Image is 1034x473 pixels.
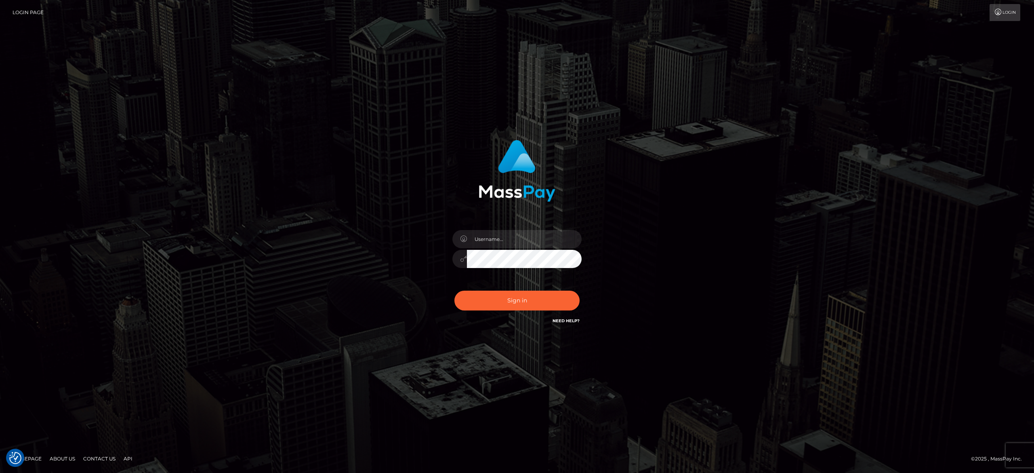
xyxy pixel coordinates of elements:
div: © 2025 , MassPay Inc. [971,454,1028,463]
button: Consent Preferences [9,452,21,464]
a: Need Help? [553,318,580,323]
button: Sign in [454,291,580,310]
a: Contact Us [80,452,119,465]
a: Login [990,4,1020,21]
input: Username... [467,230,582,248]
a: API [120,452,136,465]
a: About Us [46,452,78,465]
img: MassPay Login [479,140,555,202]
a: Login Page [13,4,44,21]
img: Revisit consent button [9,452,21,464]
a: Homepage [9,452,45,465]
